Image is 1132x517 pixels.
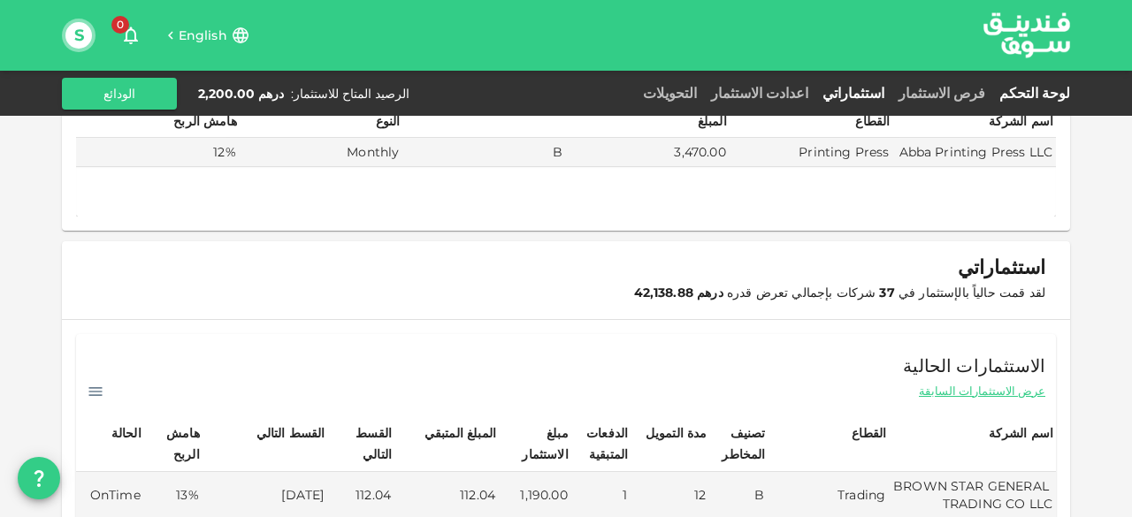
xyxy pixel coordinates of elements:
div: المبلغ المتبقي [424,422,496,444]
td: 12% [76,138,240,167]
a: لوحة التحكم [992,85,1070,102]
div: الحالة [97,422,141,444]
div: تصنيف المخاطر [712,422,765,465]
span: English [179,27,227,43]
td: Printing Press [730,138,893,167]
div: الرصيد المتاح للاستثمار : [291,85,409,103]
a: التحويلات [636,85,704,102]
button: 0 [113,18,149,53]
button: S [65,22,92,49]
a: فرص الاستثمار [891,85,992,102]
a: استثماراتي [815,85,891,102]
span: الاستثمارات الحالية [903,352,1045,380]
div: هامش الربح [147,422,200,465]
div: النوع [356,110,400,132]
div: القطاع [842,422,886,444]
button: الودائع [62,78,177,110]
div: اسم الشركة [989,110,1054,132]
td: B [402,138,566,167]
a: اعدادت الاستثمار [704,85,815,102]
div: درهم 2,200.00 [198,85,284,103]
img: logo [960,1,1093,69]
strong: 37 [879,285,894,300]
div: مدة التمويل [646,422,707,444]
div: هامش الربح [173,110,237,132]
span: لقد قمت حالياً بالإستثمار في شركات بإجمالي تعرض قدره [634,285,1045,300]
td: 3,470.00 [566,138,730,167]
div: القسط التالي [330,422,392,465]
td: Abba Printing Press LLC [892,138,1056,167]
div: اسم الشركة [989,422,1054,444]
div: القسط التالي [256,422,325,444]
td: Monthly [240,138,403,167]
strong: درهم 42,138.88 [634,285,723,300]
span: عرض الاستثمارات السابقة [919,383,1045,399]
span: استثماراتي [958,255,1045,280]
div: المبلغ [683,110,727,132]
a: logo [983,1,1070,69]
div: القطاع [845,110,890,132]
span: 0 [111,16,129,34]
div: مبلغ الاستثمار [501,422,569,465]
div: الدفعات المتبقية [574,422,629,465]
button: question [18,457,60,499]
